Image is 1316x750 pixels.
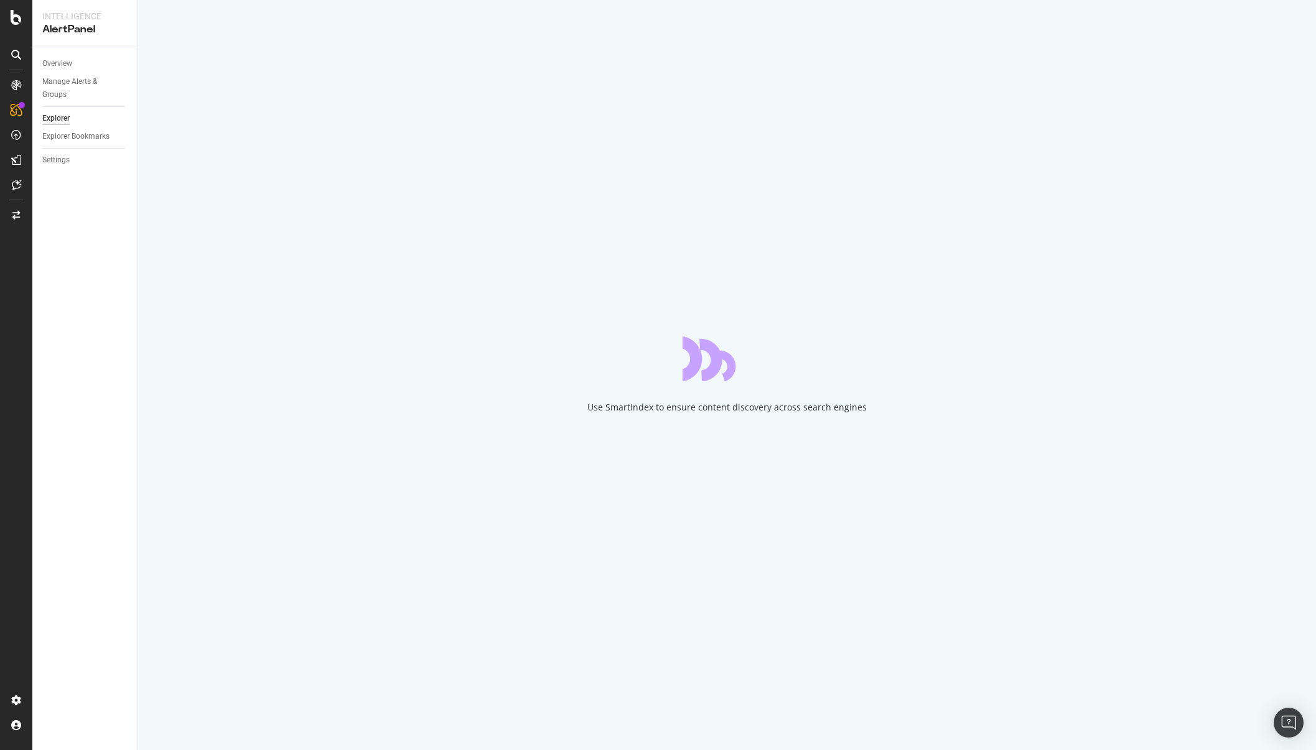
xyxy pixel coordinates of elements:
[42,57,129,70] a: Overview
[587,401,867,414] div: Use SmartIndex to ensure content discovery across search engines
[42,10,128,22] div: Intelligence
[42,112,129,125] a: Explorer
[42,75,117,101] div: Manage Alerts & Groups
[42,154,70,167] div: Settings
[1274,708,1304,738] div: Open Intercom Messenger
[42,154,129,167] a: Settings
[42,22,128,37] div: AlertPanel
[42,57,72,70] div: Overview
[42,130,129,143] a: Explorer Bookmarks
[42,112,70,125] div: Explorer
[42,75,129,101] a: Manage Alerts & Groups
[683,336,772,381] div: animation
[42,130,110,143] div: Explorer Bookmarks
